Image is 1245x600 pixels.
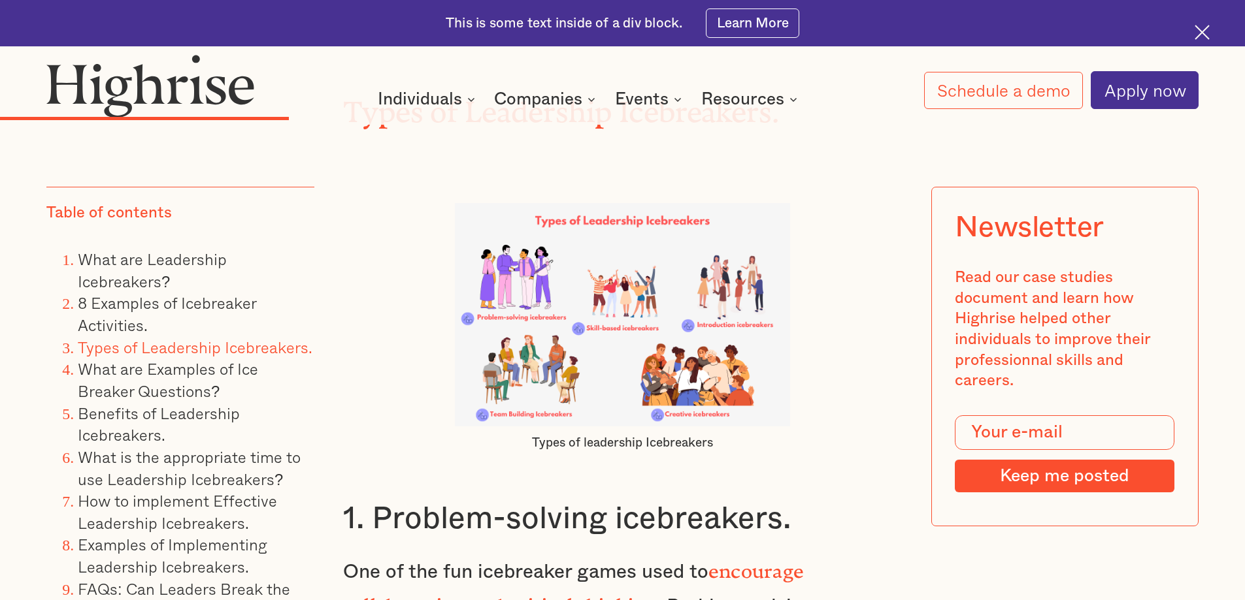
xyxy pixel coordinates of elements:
div: Events [615,91,686,107]
a: Types of Leadership Icebreakers. [78,335,312,359]
div: Individuals [378,91,479,107]
div: Companies [494,91,599,107]
div: This is some text inside of a div block. [446,14,682,33]
div: Companies [494,91,582,107]
div: Read our case studies document and learn how Highrise helped other individuals to improve their p... [955,268,1174,392]
h3: 1. Problem-solving icebreakers. [343,499,903,539]
img: Highrise logo [46,54,254,117]
a: What is the appropriate time to use Leadership Icebreakers? [78,445,301,491]
a: How to implement Effective Leadership Icebreakers. [78,488,277,535]
a: Schedule a demo [924,72,1084,109]
div: Resources [701,91,784,107]
img: Cross icon [1195,25,1210,40]
a: Benefits of Leadership Icebreakers. [78,401,240,447]
div: Table of contents [46,203,172,224]
div: Newsletter [955,210,1104,244]
a: 8 Examples of Icebreaker Activities. [78,291,256,337]
a: What are Examples of Ice Breaker Questions? [78,356,258,403]
input: Your e-mail [955,415,1174,450]
div: Individuals [378,91,462,107]
a: Learn More [706,8,799,38]
img: Types of leadership Icebreakers [455,203,790,426]
input: Keep me posted [955,460,1174,492]
div: Resources [701,91,801,107]
a: Apply now [1091,71,1199,109]
div: Events [615,91,669,107]
a: Examples of Implementing Leadership Icebreakers. [78,532,267,578]
figcaption: Types of leadership Icebreakers [455,435,790,451]
form: Modal Form [955,415,1174,492]
a: What are Leadership Icebreakers? [78,247,227,293]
